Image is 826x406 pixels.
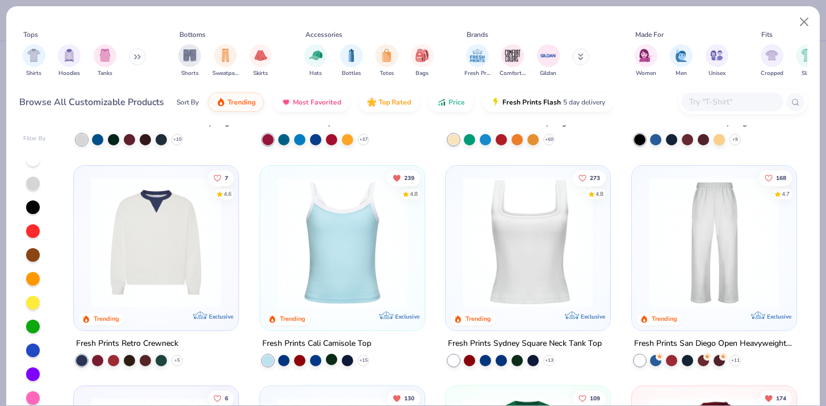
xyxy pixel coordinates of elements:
img: Sweatpants Image [219,49,232,62]
span: + 13 [545,357,554,363]
img: Women Image [639,49,652,62]
span: Most Favorited [293,98,341,107]
img: 94a2aa95-cd2b-4983-969b-ecd512716e9a [457,177,598,307]
span: Unisex [708,69,726,78]
button: filter button [94,44,116,78]
span: + 15 [359,357,367,363]
span: Exclusive [581,312,605,320]
button: Unlike [759,390,792,406]
div: Made For [635,30,664,40]
button: Trending [208,93,264,112]
div: filter for Shorts [178,44,201,78]
button: Like [573,390,606,406]
button: Unlike [387,390,420,406]
span: 273 [590,175,600,181]
button: filter button [761,44,783,78]
button: Close [794,11,815,33]
img: flash.gif [491,98,500,107]
input: Try "T-Shirt" [688,95,775,108]
span: Totes [380,69,394,78]
button: filter button [58,44,81,78]
span: Fresh Prints [464,69,490,78]
span: Exclusive [209,312,233,320]
span: Top Rated [379,98,411,107]
span: Hats [309,69,322,78]
img: 3abb6cdb-110e-4e18-92a0-dbcd4e53f056 [85,177,227,307]
div: filter for Hats [304,44,327,78]
button: filter button [411,44,434,78]
button: Like [573,170,606,186]
span: Women [636,69,656,78]
div: filter for Women [635,44,657,78]
img: Slim Image [801,49,814,62]
img: Hoodies Image [63,49,76,62]
span: Fresh Prints Flash [502,98,561,107]
div: filter for Bottles [340,44,363,78]
div: 4.8 [596,190,603,198]
button: filter button [464,44,490,78]
button: filter button [635,44,657,78]
span: 168 [776,175,786,181]
img: df5250ff-6f61-4206-a12c-24931b20f13c [643,177,785,307]
span: + 5 [174,357,180,363]
button: filter button [212,44,238,78]
div: Fits [761,30,773,40]
span: Men [676,69,687,78]
div: filter for Men [670,44,693,78]
img: a25d9891-da96-49f3-a35e-76288174bf3a [271,177,413,307]
button: filter button [537,44,560,78]
div: filter for Unisex [706,44,728,78]
button: Top Rated [359,93,420,112]
div: Brands [467,30,488,40]
img: Men Image [675,49,687,62]
span: + 60 [545,136,554,143]
div: Bottoms [179,30,206,40]
div: filter for Sweatpants [212,44,238,78]
img: 61d0f7fa-d448-414b-acbf-5d07f88334cb [413,177,554,307]
span: Shorts [181,69,199,78]
span: 174 [776,395,786,401]
div: filter for Totes [375,44,398,78]
img: trending.gif [216,98,225,107]
img: Shirts Image [27,49,40,62]
button: Price [429,93,473,112]
span: 239 [404,175,414,181]
span: 5 day delivery [563,96,605,109]
img: Unisex Image [710,49,723,62]
div: 4.8 [410,190,418,198]
span: Slim [802,69,813,78]
span: Gildan [540,69,556,78]
div: Fresh Prints Retro Crewneck [76,336,178,350]
span: + 11 [731,357,739,363]
div: Tops [23,30,38,40]
span: + 9 [732,136,738,143]
button: filter button [706,44,728,78]
img: Tanks Image [99,49,111,62]
button: filter button [796,44,819,78]
img: Bottles Image [345,49,358,62]
div: filter for Hoodies [58,44,81,78]
span: 7 [225,175,228,181]
span: Trending [228,98,255,107]
span: 130 [404,395,414,401]
span: Price [448,98,465,107]
div: Fresh Prints Denver Mock Neck Heavyweight Sweatshirt [76,115,236,129]
img: Gildan Image [540,47,557,64]
div: Fresh Prints Sydney Square Neck Tank Top [448,336,602,350]
span: + 10 [173,136,182,143]
div: filter for Fresh Prints [464,44,490,78]
span: Bottles [342,69,361,78]
div: Filter By [23,135,46,143]
button: Like [208,170,234,186]
div: filter for Tanks [94,44,116,78]
button: filter button [500,44,526,78]
div: Fresh Prints Boston Heavyweight Hoodie [634,115,782,129]
div: filter for Comfort Colors [500,44,526,78]
span: Comfort Colors [500,69,526,78]
div: Comfort Colors Adult Heavyweight T-Shirt [448,115,601,129]
div: Gildan Adult Heavy Blend 8 Oz. 50/50 Hooded Sweatshirt [262,115,422,129]
div: Accessories [305,30,342,40]
span: Bags [416,69,429,78]
div: Fresh Prints San Diego Open Heavyweight Sweatpants [634,336,794,350]
img: Bags Image [416,49,428,62]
